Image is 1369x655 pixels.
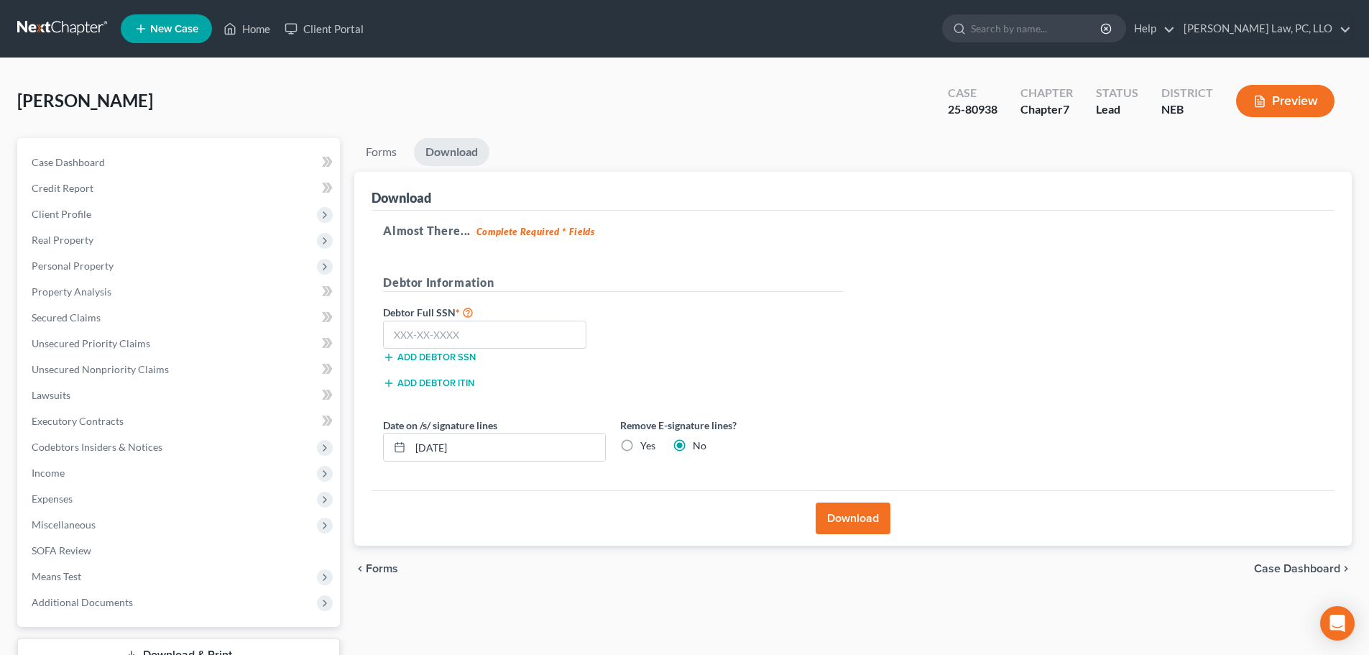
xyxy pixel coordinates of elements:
a: Secured Claims [20,305,340,331]
span: Property Analysis [32,285,111,298]
i: chevron_right [1340,563,1352,574]
a: Lawsuits [20,383,340,408]
h5: Almost There... [383,222,1323,239]
span: Personal Property [32,260,114,272]
span: Forms [366,563,398,574]
span: Miscellaneous [32,518,96,531]
a: [PERSON_NAME] Law, PC, LLO [1176,16,1351,42]
span: 7 [1063,102,1069,116]
label: No [693,439,706,453]
button: Add debtor SSN [383,352,476,363]
span: [PERSON_NAME] [17,90,153,111]
span: Client Profile [32,208,91,220]
span: Case Dashboard [32,156,105,168]
span: Case Dashboard [1254,563,1340,574]
span: Unsecured Nonpriority Claims [32,363,169,375]
span: Real Property [32,234,93,246]
div: Lead [1096,101,1138,118]
a: Case Dashboard chevron_right [1254,563,1352,574]
div: Chapter [1020,85,1073,101]
label: Yes [640,439,655,453]
a: Property Analysis [20,279,340,305]
a: Download [414,138,489,166]
div: 25-80938 [948,101,997,118]
span: Codebtors Insiders & Notices [32,441,162,453]
span: Income [32,467,65,479]
a: Credit Report [20,175,340,201]
button: Download [816,503,890,534]
a: Unsecured Nonpriority Claims [20,357,340,383]
a: Forms [354,138,408,166]
label: Date on /s/ signature lines [383,418,497,433]
a: Home [216,16,277,42]
a: Help [1127,16,1175,42]
button: chevron_left Forms [354,563,418,574]
a: SOFA Review [20,538,340,564]
div: Case [948,85,997,101]
span: Expenses [32,493,73,505]
div: NEB [1161,101,1213,118]
span: Credit Report [32,182,93,194]
a: Client Portal [277,16,371,42]
div: Download [372,189,431,206]
span: Additional Documents [32,596,133,608]
div: District [1161,85,1213,101]
strong: Complete Required * Fields [476,226,595,237]
button: Add debtor ITIN [383,377,474,389]
span: Lawsuits [32,389,70,401]
span: Executory Contracts [32,415,124,427]
input: MM/DD/YYYY [410,434,605,461]
span: Secured Claims [32,311,101,324]
span: Means Test [32,570,81,582]
a: Executory Contracts [20,408,340,434]
input: Search by name... [971,15,1102,42]
label: Remove E-signature lines? [620,418,843,433]
span: New Case [150,24,198,35]
i: chevron_left [354,563,366,574]
label: Debtor Full SSN [376,303,613,321]
span: Unsecured Priority Claims [32,337,150,349]
div: Open Intercom Messenger [1320,606,1355,641]
h5: Debtor Information [383,274,843,292]
span: SOFA Review [32,544,91,556]
a: Unsecured Priority Claims [20,331,340,357]
div: Status [1096,85,1138,101]
a: Case Dashboard [20,150,340,175]
button: Preview [1236,85,1335,117]
input: XXX-XX-XXXX [383,321,586,349]
div: Chapter [1020,101,1073,118]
